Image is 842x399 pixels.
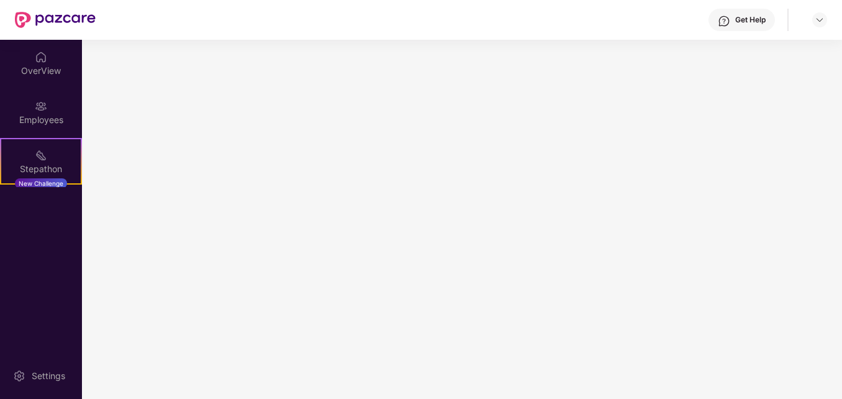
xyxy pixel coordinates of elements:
[15,12,96,28] img: New Pazcare Logo
[718,15,730,27] img: svg+xml;base64,PHN2ZyBpZD0iSGVscC0zMngzMiIgeG1sbnM9Imh0dHA6Ly93d3cudzMub3JnLzIwMDAvc3ZnIiB3aWR0aD...
[13,370,25,382] img: svg+xml;base64,PHN2ZyBpZD0iU2V0dGluZy0yMHgyMCIgeG1sbnM9Imh0dHA6Ly93d3cudzMub3JnLzIwMDAvc3ZnIiB3aW...
[35,100,47,112] img: svg+xml;base64,PHN2ZyBpZD0iRW1wbG95ZWVzIiB4bWxucz0iaHR0cDovL3d3dy53My5vcmcvMjAwMC9zdmciIHdpZHRoPS...
[15,178,67,188] div: New Challenge
[815,15,825,25] img: svg+xml;base64,PHN2ZyBpZD0iRHJvcGRvd24tMzJ4MzIiIHhtbG5zPSJodHRwOi8vd3d3LnczLm9yZy8yMDAwL3N2ZyIgd2...
[735,15,766,25] div: Get Help
[1,163,81,175] div: Stepathon
[35,149,47,162] img: svg+xml;base64,PHN2ZyB4bWxucz0iaHR0cDovL3d3dy53My5vcmcvMjAwMC9zdmciIHdpZHRoPSIyMSIgaGVpZ2h0PSIyMC...
[35,51,47,63] img: svg+xml;base64,PHN2ZyBpZD0iSG9tZSIgeG1sbnM9Imh0dHA6Ly93d3cudzMub3JnLzIwMDAvc3ZnIiB3aWR0aD0iMjAiIG...
[28,370,69,382] div: Settings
